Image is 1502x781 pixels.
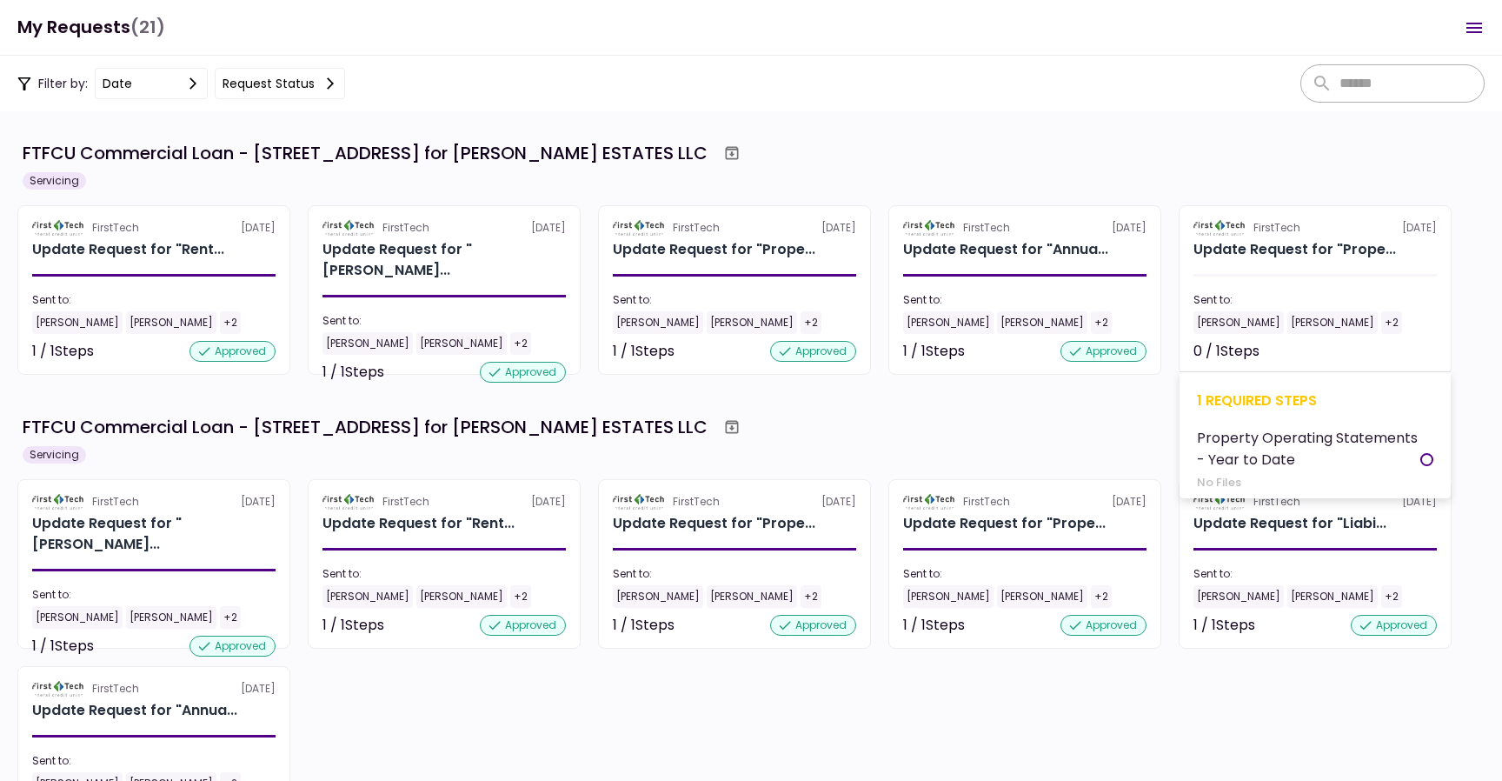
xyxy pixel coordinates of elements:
[1193,292,1437,308] div: Sent to:
[32,606,123,629] div: [PERSON_NAME]
[220,311,241,334] div: +2
[1381,585,1402,608] div: +2
[613,615,675,636] div: 1 / 1 Steps
[903,341,965,362] div: 1 / 1 Steps
[903,239,1108,260] div: Update Request for "Annual ERQ" for CARL ESTATES LLC Reporting Requirements - Multi Family 1929 B...
[997,311,1087,334] div: [PERSON_NAME]
[322,239,566,281] div: Update Request for "Financial Statement Year to Date" for CARL ESTATES LLC Reporting Requirements...
[32,239,224,260] div: Update Request for "Rent Roll" for CARL ESTATES LLC Reporting Requirements - Multi Family 1929 Bl...
[32,220,85,236] img: Partner logo
[215,68,345,99] button: Request status
[416,585,507,608] div: [PERSON_NAME]
[322,513,515,534] div: Update Request for "Rent Roll" for CARL ESTATES LLC Reporting Requirements - Multi Family 1929 Bl...
[613,494,856,510] div: [DATE]
[32,341,94,362] div: 1 / 1 Steps
[613,220,666,236] img: Partner logo
[322,332,413,355] div: [PERSON_NAME]
[997,585,1087,608] div: [PERSON_NAME]
[130,10,165,45] span: (21)
[382,220,429,236] div: FirstTech
[1253,494,1300,510] div: FirstTech
[1197,390,1433,411] div: 1 required steps
[32,494,276,510] div: [DATE]
[1193,585,1284,608] div: [PERSON_NAME]
[1359,341,1437,362] div: Not started
[903,566,1146,582] div: Sent to:
[1060,341,1146,362] div: approved
[613,292,856,308] div: Sent to:
[903,494,956,510] img: Partner logo
[770,615,856,636] div: approved
[17,10,165,45] h1: My Requests
[716,411,748,443] button: Archive workflow
[903,220,956,236] img: Partner logo
[613,220,856,236] div: [DATE]
[963,494,1010,510] div: FirstTech
[1193,220,1437,236] div: [DATE]
[1091,585,1112,608] div: +2
[92,220,139,236] div: FirstTech
[1287,585,1378,608] div: [PERSON_NAME]
[1193,311,1284,334] div: [PERSON_NAME]
[322,494,566,510] div: [DATE]
[322,494,375,510] img: Partner logo
[32,311,123,334] div: [PERSON_NAME]
[23,140,708,166] div: FTFCU Commercial Loan - [STREET_ADDRESS] for [PERSON_NAME] ESTATES LLC
[322,362,384,383] div: 1 / 1 Steps
[322,220,375,236] img: Partner logo
[23,172,86,190] div: Servicing
[613,513,815,534] div: Update Request for "Property Operating Statements- Year End" for CARL ESTATES LLC Reporting Requi...
[92,681,139,697] div: FirstTech
[1193,220,1246,236] img: Partner logo
[903,494,1146,510] div: [DATE]
[613,494,666,510] img: Partner logo
[613,239,815,260] div: Update Request for "Property Operating Statements- Year End" for CARL ESTATES LLC Reporting Requi...
[903,513,1106,534] div: Update Request for "Property Hazard Insurance Policy" for CARL ESTATES LLC Reporting Requirements...
[32,681,85,697] img: Partner logo
[95,68,208,99] button: date
[322,585,413,608] div: [PERSON_NAME]
[1351,615,1437,636] div: approved
[32,587,276,603] div: Sent to:
[1193,566,1437,582] div: Sent to:
[673,494,720,510] div: FirstTech
[32,513,276,555] div: Update Request for "Financial Statement Year to Date" for CARL ESTATES LLC Reporting Requirements...
[416,332,507,355] div: [PERSON_NAME]
[1060,615,1146,636] div: approved
[17,68,345,99] div: Filter by:
[707,585,797,608] div: [PERSON_NAME]
[1193,341,1259,362] div: 0 / 1 Steps
[510,332,531,355] div: +2
[903,292,1146,308] div: Sent to:
[1193,239,1396,260] div: Update Request for "Property Operating Statements - Year to Date" for CARL ESTATES LLC Reporting ...
[1193,513,1386,534] div: Update Request for "Liability Insurance Policy" for CARL ESTATES LLC Reporting Requirements - Mul...
[322,313,566,329] div: Sent to:
[707,311,797,334] div: [PERSON_NAME]
[126,606,216,629] div: [PERSON_NAME]
[613,566,856,582] div: Sent to:
[103,74,132,93] div: date
[1193,494,1437,510] div: [DATE]
[1091,311,1112,334] div: +2
[613,311,703,334] div: [PERSON_NAME]
[32,636,94,657] div: 1 / 1 Steps
[126,311,216,334] div: [PERSON_NAME]
[1197,474,1420,491] div: No Files
[23,414,708,440] div: FTFCU Commercial Loan - [STREET_ADDRESS] for [PERSON_NAME] ESTATES LLC
[220,606,241,629] div: +2
[23,446,86,464] div: Servicing
[382,494,429,510] div: FirstTech
[32,700,237,721] div: Update Request for "Annual ERQ" for CARL ESTATES LLC Reporting Requirements - Multi Family 1929 B...
[480,362,566,383] div: approved
[32,753,276,769] div: Sent to:
[903,220,1146,236] div: [DATE]
[1197,427,1420,471] div: Property Operating Statements - Year to Date
[770,341,856,362] div: approved
[613,585,703,608] div: [PERSON_NAME]
[189,341,276,362] div: approved
[1453,7,1495,49] button: Open menu
[903,615,965,636] div: 1 / 1 Steps
[32,292,276,308] div: Sent to:
[32,681,276,697] div: [DATE]
[1253,220,1300,236] div: FirstTech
